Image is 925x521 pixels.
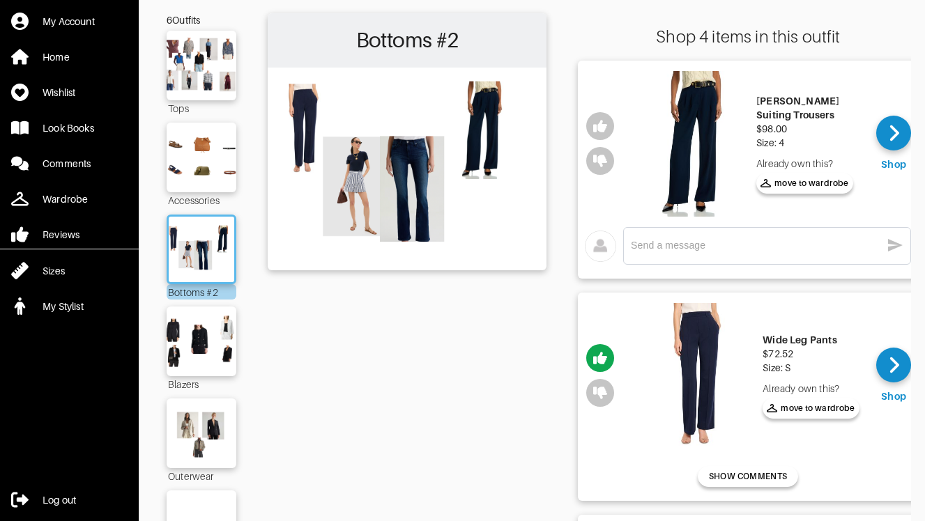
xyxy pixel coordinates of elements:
[760,177,849,189] span: move to wardrobe
[43,264,65,278] div: Sizes
[756,136,866,150] div: Size: 4
[763,361,859,375] div: Size: S
[167,284,236,300] div: Bottoms #2
[876,116,911,171] a: Shop
[162,130,241,185] img: Outfit Accessories
[763,333,859,347] div: Wide Leg Pants
[43,15,95,29] div: My Account
[167,13,236,27] div: 6 Outfits
[43,157,91,171] div: Comments
[167,468,236,483] div: Outerwear
[578,27,918,47] div: Shop 4 items in this outfit
[275,20,540,61] h2: Bottoms #2
[43,50,70,64] div: Home
[756,157,866,171] div: Already own this?
[167,100,236,116] div: Tops
[585,231,616,262] img: avatar
[709,470,787,483] span: SHOW COMMENTS
[763,382,859,396] div: Already own this?
[43,300,84,313] div: My Stylist
[756,122,866,136] div: $98.00
[639,303,756,449] img: Wide Leg Pants
[167,192,236,208] div: Accessories
[756,94,866,122] div: [PERSON_NAME] Suiting Trousers
[767,402,855,414] span: move to wardrobe
[162,38,241,93] img: Outfit Tops
[43,192,88,206] div: Wardrobe
[698,466,798,487] button: SHOW COMMENTS
[43,121,94,135] div: Look Books
[876,348,911,403] a: Shop
[165,224,238,275] img: Outfit Bottoms #2
[881,157,906,171] div: Shop
[881,389,906,403] div: Shop
[167,376,236,391] div: Blazers
[756,173,853,194] button: move to wardrobe
[162,405,241,461] img: Outfit Outerwear
[633,71,749,217] img: Harry Suiting Trousers
[763,398,859,419] button: move to wardrobe
[763,347,859,361] div: $72.52
[162,313,241,369] img: Outfit Blazers
[43,228,79,242] div: Reviews
[275,75,540,261] img: Outfit Bottoms #2
[43,86,75,100] div: Wishlist
[43,493,76,507] div: Log out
